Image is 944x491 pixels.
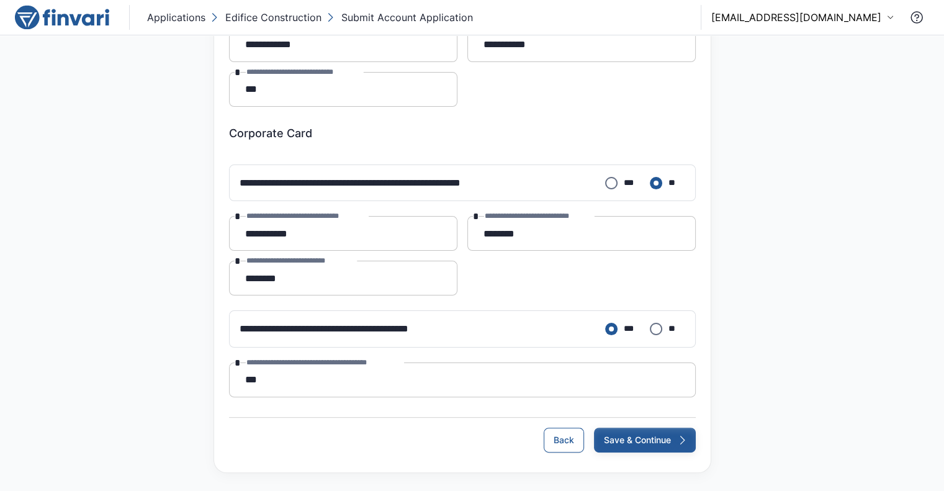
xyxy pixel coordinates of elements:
h6: Corporate Card [229,127,696,140]
button: Contact Support [904,5,929,30]
p: Edifice Construction [225,10,321,25]
p: Submit Account Application [341,10,473,25]
button: [EMAIL_ADDRESS][DOMAIN_NAME] [711,10,894,25]
button: Edifice Construction [208,7,324,27]
button: Back [544,428,584,453]
button: Submit Account Application [324,7,475,27]
p: [EMAIL_ADDRESS][DOMAIN_NAME] [711,10,881,25]
p: Applications [147,10,205,25]
img: logo [15,5,109,30]
button: Save & Continue [594,428,696,453]
button: Applications [145,7,208,27]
